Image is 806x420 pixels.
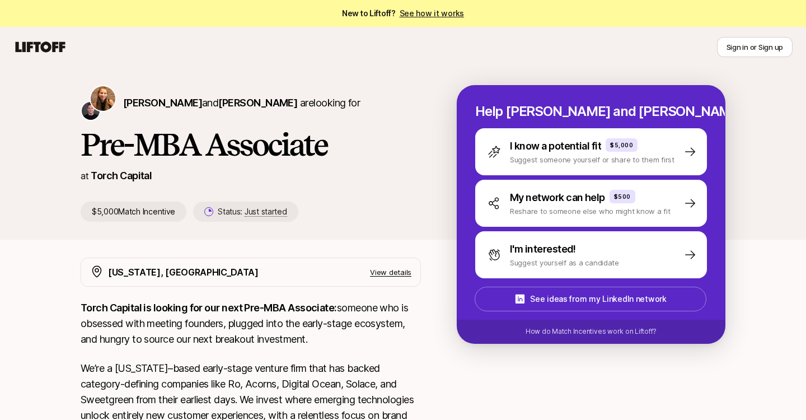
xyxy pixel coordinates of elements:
[218,205,287,218] p: Status:
[81,202,186,222] p: $5,000 Match Incentive
[475,287,706,311] button: See ideas from my LinkedIn network
[400,8,465,18] a: See how it works
[510,257,619,268] p: Suggest yourself as a candidate
[91,170,152,181] a: Torch Capital
[510,190,605,206] p: My network can help
[218,97,297,109] span: [PERSON_NAME]
[370,267,411,278] p: View details
[81,169,88,183] p: at
[82,102,100,120] img: Christopher Harper
[81,300,421,347] p: someone who is obsessed with meeting founders, plugged into the early-stage ecosystem, and hungry...
[91,86,115,111] img: Katie Reiner
[245,207,287,217] span: Just started
[123,97,202,109] span: [PERSON_NAME]
[526,326,657,337] p: How do Match Incentives work on Liftoff?
[510,241,576,257] p: I'm interested!
[81,302,337,314] strong: Torch Capital is looking for our next Pre-MBA Associate:
[510,154,674,165] p: Suggest someone yourself or share to them first
[614,192,631,201] p: $500
[202,97,297,109] span: and
[610,141,633,150] p: $5,000
[342,7,464,20] span: New to Liftoff?
[717,37,793,57] button: Sign in or Sign up
[530,292,666,306] p: See ideas from my LinkedIn network
[475,104,707,119] p: Help [PERSON_NAME] and [PERSON_NAME] hire
[510,206,671,217] p: Reshare to someone else who might know a fit
[108,265,259,279] p: [US_STATE], [GEOGRAPHIC_DATA]
[123,95,360,111] p: are looking for
[510,138,601,154] p: I know a potential fit
[81,128,421,161] h1: Pre-MBA Associate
